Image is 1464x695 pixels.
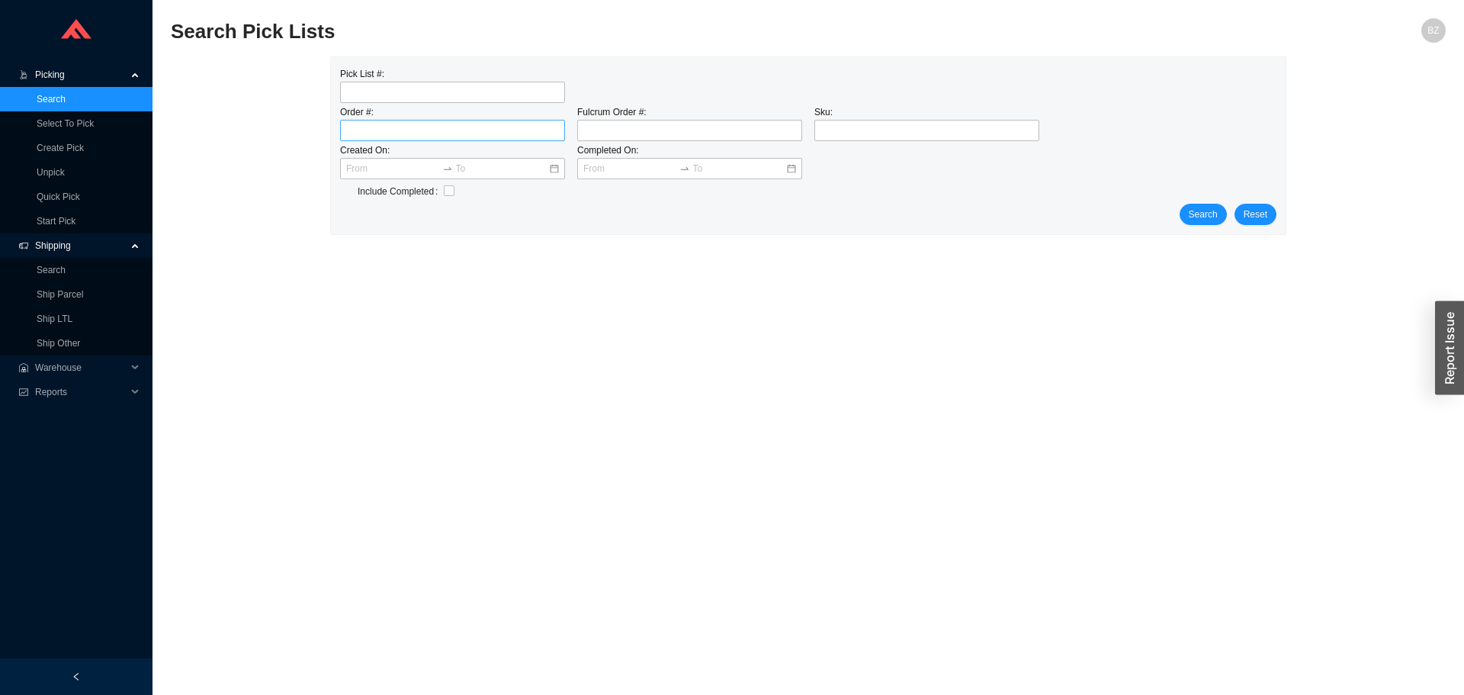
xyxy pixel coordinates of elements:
[37,94,66,105] a: Search
[583,161,676,176] input: From
[571,143,808,181] div: Completed On:
[571,105,808,143] div: Fulcrum Order #:
[1180,204,1227,225] button: Search
[37,289,83,300] a: Ship Parcel
[37,191,80,202] a: Quick Pick
[334,105,571,143] div: Order #:
[334,143,571,181] div: Created On:
[1234,204,1276,225] button: Reset
[37,118,94,129] a: Select To Pick
[679,163,690,174] span: swap-right
[346,161,439,176] input: From
[37,167,65,178] a: Unpick
[456,161,549,176] input: To
[72,672,81,681] span: left
[37,216,75,227] a: Start Pick
[18,388,29,397] span: fund
[37,265,66,275] a: Search
[37,338,80,349] a: Ship Other
[334,66,571,105] div: Pick List #:
[37,143,84,153] a: Create Pick
[1189,207,1218,222] span: Search
[442,163,453,174] span: to
[35,380,127,404] span: Reports
[442,163,453,174] span: swap-right
[171,18,1127,45] h2: Search Pick Lists
[37,314,72,324] a: Ship LTL
[35,356,127,380] span: Warehouse
[35,63,127,87] span: Picking
[679,163,690,174] span: to
[693,161,786,176] input: To
[808,105,1045,143] div: Sku:
[35,233,127,258] span: Shipping
[1244,207,1267,222] span: Reset
[1427,18,1439,43] span: BZ
[358,181,444,202] label: Include Completed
